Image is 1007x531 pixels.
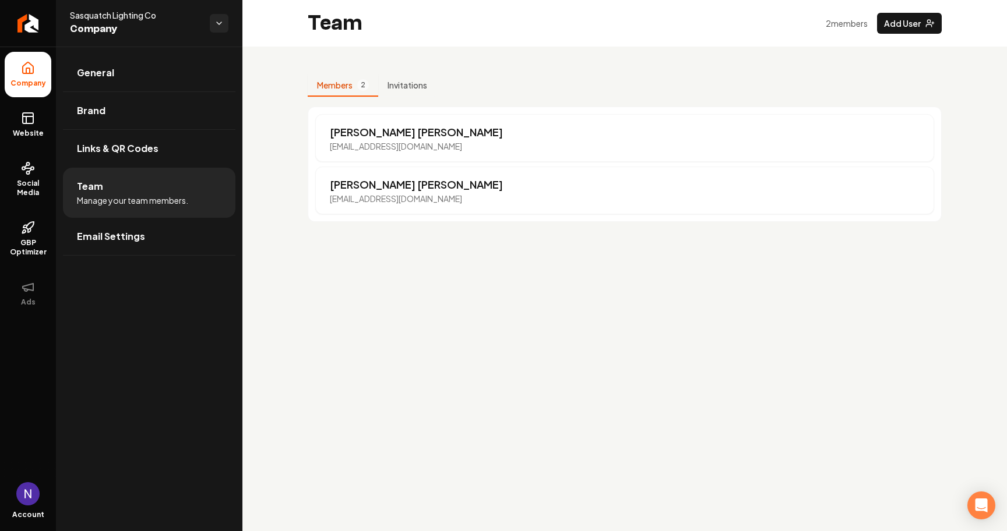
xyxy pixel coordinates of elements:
[16,482,40,505] button: Open user button
[5,238,51,257] span: GBP Optimizer
[12,510,44,519] span: Account
[5,102,51,147] a: Website
[877,13,942,34] button: Add User
[357,79,369,91] span: 2
[967,491,995,519] div: Open Intercom Messenger
[308,75,378,97] button: Members
[77,179,103,193] span: Team
[70,21,200,37] span: Company
[17,14,39,33] img: Rebolt Logo
[5,179,51,197] span: Social Media
[16,298,40,307] span: Ads
[826,17,868,29] p: 2 member s
[330,140,503,152] p: [EMAIL_ADDRESS][DOMAIN_NAME]
[5,271,51,316] button: Ads
[5,152,51,207] a: Social Media
[330,124,503,140] p: [PERSON_NAME] [PERSON_NAME]
[330,176,503,193] p: [PERSON_NAME] [PERSON_NAME]
[77,194,188,206] span: Manage your team members.
[16,482,40,505] img: Nick Richards
[6,79,51,88] span: Company
[77,104,105,118] span: Brand
[63,92,235,129] a: Brand
[77,66,114,80] span: General
[77,141,159,155] span: Links & QR Codes
[63,54,235,91] a: General
[378,75,436,97] button: Invitations
[8,129,48,138] span: Website
[308,12,362,35] h2: Team
[77,229,145,243] span: Email Settings
[330,193,503,204] p: [EMAIL_ADDRESS][DOMAIN_NAME]
[70,9,200,21] span: Sasquatch Lighting Co
[63,130,235,167] a: Links & QR Codes
[63,218,235,255] a: Email Settings
[5,211,51,266] a: GBP Optimizer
